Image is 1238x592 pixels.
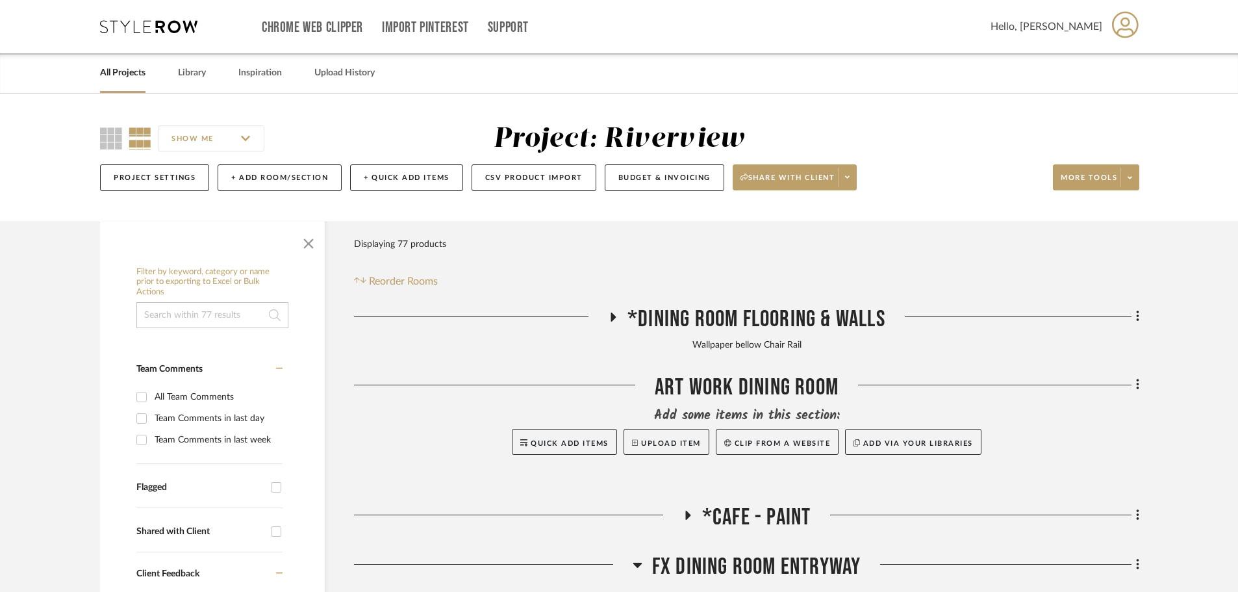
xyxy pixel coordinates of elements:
button: + Add Room/Section [218,164,342,191]
button: Reorder Rooms [354,274,438,289]
span: More tools [1061,173,1117,192]
a: Chrome Web Clipper [262,22,363,33]
div: Team Comments in last day [155,408,279,429]
button: Budget & Invoicing [605,164,724,191]
a: Upload History [314,64,375,82]
span: Share with client [740,173,835,192]
button: Project Settings [100,164,209,191]
span: Hello, [PERSON_NAME] [991,19,1102,34]
button: Add via your libraries [845,429,981,455]
button: Upload Item [624,429,709,455]
h6: Filter by keyword, category or name prior to exporting to Excel or Bulk Actions [136,267,288,298]
div: Displaying 77 products [354,231,446,257]
button: Share with client [733,164,857,190]
span: Quick Add Items [531,440,609,447]
button: Close [296,228,322,254]
span: Client Feedback [136,569,199,578]
a: Import Pinterest [382,22,469,33]
span: Team Comments [136,365,203,374]
div: Flagged [136,482,264,493]
div: Project: Riverview [494,125,746,153]
a: Support [488,22,529,33]
div: Wallpaper bellow Chair Rail [354,339,1139,353]
button: More tools [1053,164,1139,190]
a: Library [178,64,206,82]
button: Clip from a website [716,429,839,455]
input: Search within 77 results [136,302,288,328]
button: + Quick Add Items [350,164,463,191]
a: Inspiration [238,64,282,82]
span: Reorder Rooms [369,274,438,289]
div: Add some items in this section: [354,407,1139,425]
button: Quick Add Items [512,429,617,455]
span: FX Dining Room Entryway [652,553,861,581]
span: *Cafe - Paint [702,504,811,532]
a: All Projects [100,64,145,82]
div: Team Comments in last week [155,430,279,450]
div: Shared with Client [136,526,264,537]
button: CSV Product Import [472,164,596,191]
div: All Team Comments [155,387,279,407]
span: *Dining Room Flooring & Walls [627,305,885,333]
